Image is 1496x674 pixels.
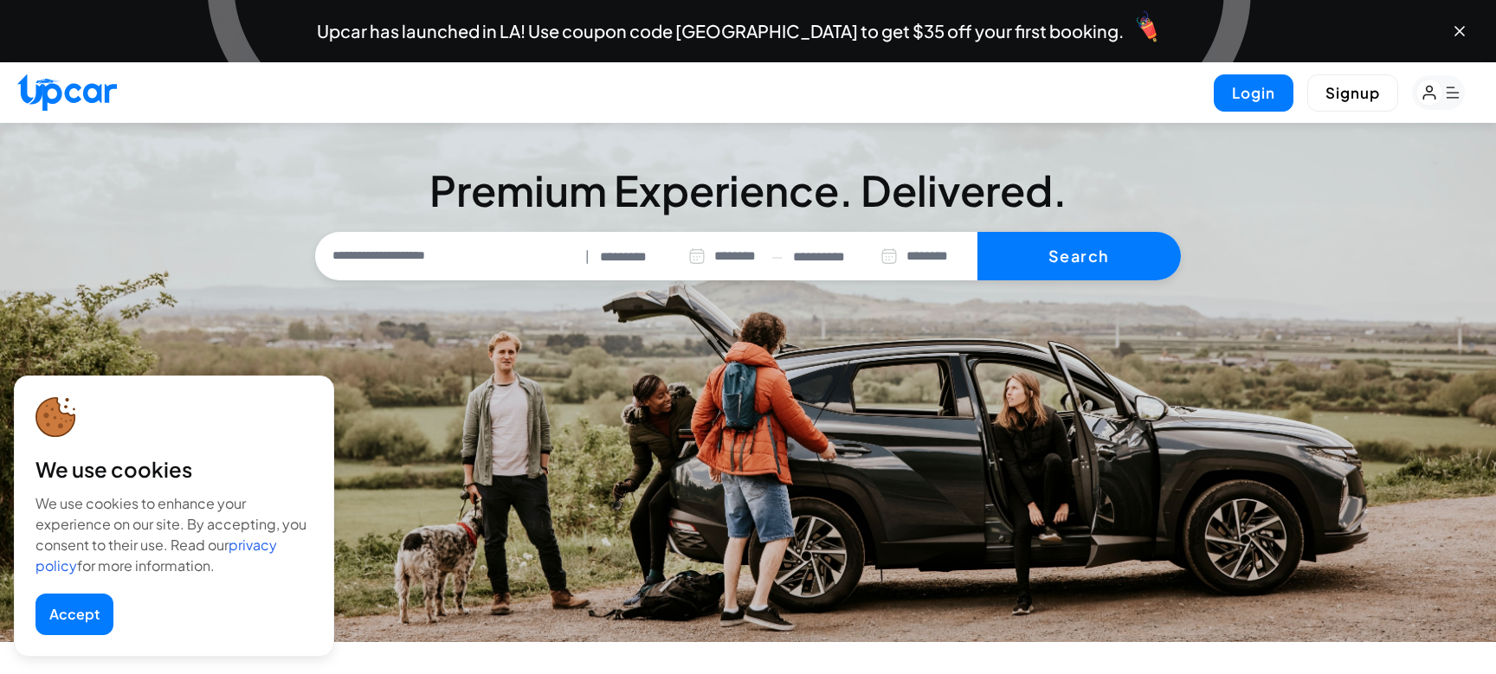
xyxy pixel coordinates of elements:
[1451,22,1468,40] button: Close banner
[771,247,783,266] span: —
[1307,74,1398,112] button: Signup
[585,247,590,266] span: |
[35,594,113,635] button: Accept
[35,455,313,483] div: We use cookies
[1214,74,1293,112] button: Login
[315,170,1181,211] h3: Premium Experience. Delivered.
[35,493,313,576] div: We use cookies to enhance your experience on our site. By accepting, you consent to their use. Re...
[977,232,1181,280] button: Search
[17,74,117,111] img: Upcar Logo
[35,397,76,438] img: cookie-icon.svg
[317,22,1124,40] span: Upcar has launched in LA! Use coupon code [GEOGRAPHIC_DATA] to get $35 off your first booking.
